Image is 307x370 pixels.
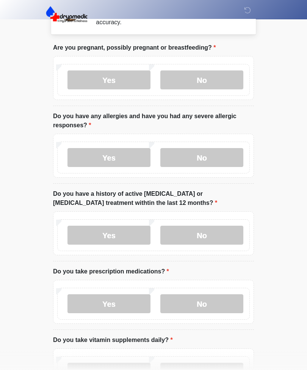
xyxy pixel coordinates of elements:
label: Are you pregnant, possibly pregnant or breastfeeding? [53,43,216,52]
label: Yes [67,226,150,245]
label: Yes [67,70,150,89]
label: Do you have a history of active [MEDICAL_DATA] or [MEDICAL_DATA] treatment withtin the last 12 mo... [53,189,254,208]
label: No [160,148,243,167]
label: Yes [67,148,150,167]
label: Do you take prescription medications? [53,267,169,276]
img: DrypMedic IV Hydration & Wellness Logo [45,6,88,23]
label: Do you take vitamin supplements daily? [53,336,173,345]
label: Yes [67,294,150,313]
label: No [160,294,243,313]
label: Do you have any allergies and have you had any severe allergic responses? [53,112,254,130]
label: No [160,70,243,89]
label: No [160,226,243,245]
